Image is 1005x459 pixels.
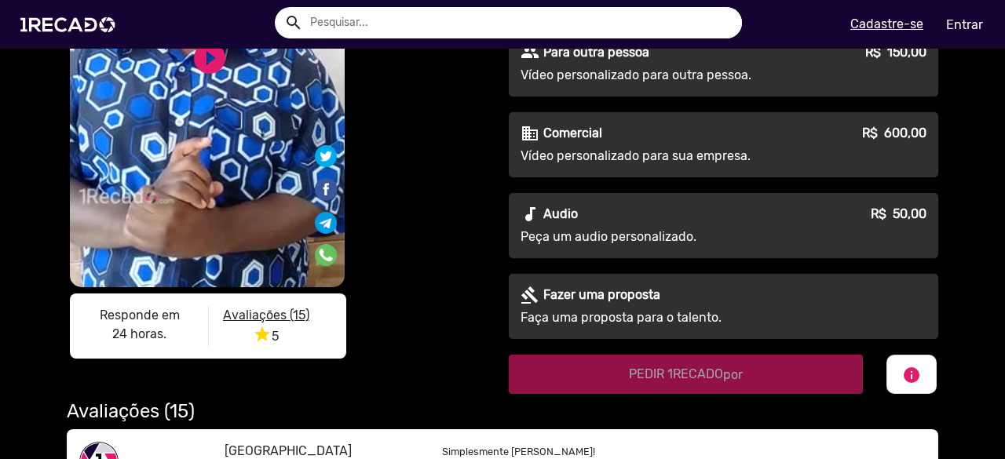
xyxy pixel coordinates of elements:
[284,13,303,32] mat-icon: Example home icon
[509,355,863,394] button: PEDIR 1RECADOpor
[723,367,743,382] span: por
[82,306,196,325] p: Responde em
[253,329,279,344] span: 5
[315,242,337,257] i: Share on WhatsApp
[315,148,337,162] i: Share on Twitter
[313,176,338,191] i: Share on Facebook
[112,326,166,341] b: 24 horas.
[521,124,539,143] mat-icon: business
[850,16,923,31] u: Cadastre-se
[543,43,649,62] p: Para outra pessoa
[313,177,338,202] img: Compartilhe no facebook
[521,147,805,166] p: Vídeo personalizado para sua empresa.
[442,446,595,457] small: Simplesmente [PERSON_NAME]!
[521,228,805,246] p: Peça um audio personalizado.
[315,212,337,234] img: Compartilhe no telegram
[298,7,742,38] input: Pesquisar...
[543,124,602,143] p: Comercial
[521,43,539,62] mat-icon: people
[871,205,926,224] p: R$ 50,00
[862,124,926,143] p: R$ 600,00
[191,39,228,77] a: play_circle_filled
[521,286,539,304] mat-icon: gavel
[521,308,805,327] p: Faça uma proposta para o talento.
[67,400,938,423] h2: Avaliações (15)
[315,244,337,266] img: Compartilhe no whatsapp
[936,11,993,38] a: Entrar
[253,325,272,344] i: star
[521,66,805,85] p: Vídeo personalizado para outra pessoa.
[315,145,337,167] img: Compartilhe no twitter
[279,8,306,35] button: Example home icon
[865,43,926,62] p: R$ 150,00
[902,366,921,384] mat-icon: info
[543,286,660,304] p: Fazer uma proposta
[223,308,309,322] u: Avaliações (15)
[629,366,743,381] span: PEDIR 1RECADO
[543,205,578,224] p: Audio
[521,205,539,224] mat-icon: audiotrack
[315,209,337,224] i: Share on Telegram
